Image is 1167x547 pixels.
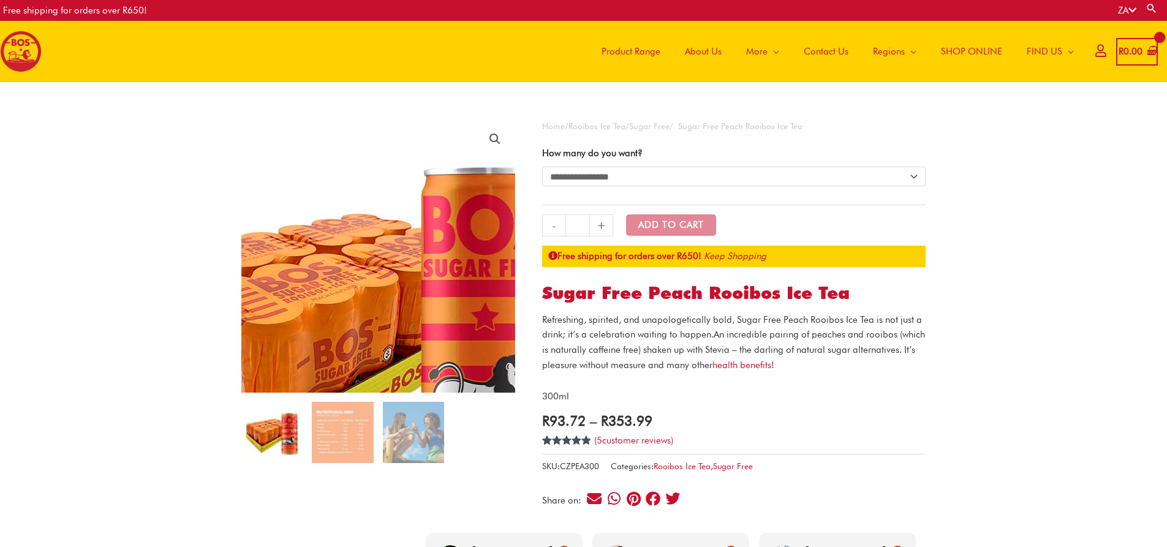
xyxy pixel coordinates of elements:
span: FIND US [1027,33,1062,70]
div: Share on: [542,496,586,505]
div: Share on facebook [645,490,662,507]
a: SHOP ONLINE [929,21,1014,82]
a: (5customer reviews) [594,435,673,446]
a: Sugar Free [629,121,670,131]
span: 5 [542,436,547,459]
span: R [1119,46,1124,57]
img: sugar free peach rooibos ice tea [312,402,373,463]
div: Share on email [586,490,603,507]
a: Search button [1146,2,1158,14]
a: Sugar Free [713,461,753,471]
p: 300ml [542,389,926,404]
img: Sugar Free Peach Rooibos Ice Tea [241,402,303,463]
span: Refreshing, spirited, and unapologetically bold, Sugar Free Peach Rooibos Ice Tea is not just a d... [542,314,922,341]
span: SKU: [542,459,599,474]
div: Share on whatsapp [606,490,622,507]
a: Contact Us [791,21,861,82]
a: - [542,214,565,236]
span: Categories: , [611,459,753,474]
a: Regions [861,21,929,82]
nav: Site Navigation [580,21,1086,82]
span: R [542,412,550,429]
img: how sugar free rooibos ice tea can make a difference [383,402,444,463]
div: Share on twitter [665,490,681,507]
p: An incredible pairing of peaches and rooibos (which is naturally caffeine free) shaken up with St... [542,312,926,373]
strong: Free shipping for orders over R650! [548,251,701,262]
a: Home [542,121,565,131]
span: R [601,412,608,429]
a: Rooibos Ice Tea [568,121,625,131]
a: About Us [673,21,734,82]
span: Regions [873,33,905,70]
span: More [746,33,768,70]
input: Product quantity [565,214,589,236]
div: Share on pinterest [625,490,642,507]
bdi: 0.00 [1119,46,1142,57]
a: ZA [1118,5,1136,16]
nav: Breadcrumb [542,119,926,134]
a: Rooibos Ice Tea [654,461,711,471]
span: About Us [685,33,722,70]
a: Keep Shopping [704,251,766,262]
button: Add to Cart [626,214,716,236]
span: Product Range [602,33,660,70]
a: View Shopping Cart, empty [1116,38,1158,66]
span: 5 [597,435,602,446]
h1: Sugar Free Peach Rooibos Ice Tea [542,283,926,304]
a: + [590,214,613,236]
label: How many do you want? [542,148,643,159]
a: More [734,21,791,82]
bdi: 93.72 [542,412,586,429]
span: Contact Us [804,33,848,70]
a: health benefits! [712,360,774,371]
a: View full-screen image gallery [484,128,506,150]
span: Rated out of 5 based on customer ratings [542,436,590,496]
span: – [590,412,597,429]
span: CZPEA300 [560,461,599,471]
bdi: 353.99 [601,412,652,429]
span: SHOP ONLINE [941,33,1002,70]
a: Product Range [589,21,673,82]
